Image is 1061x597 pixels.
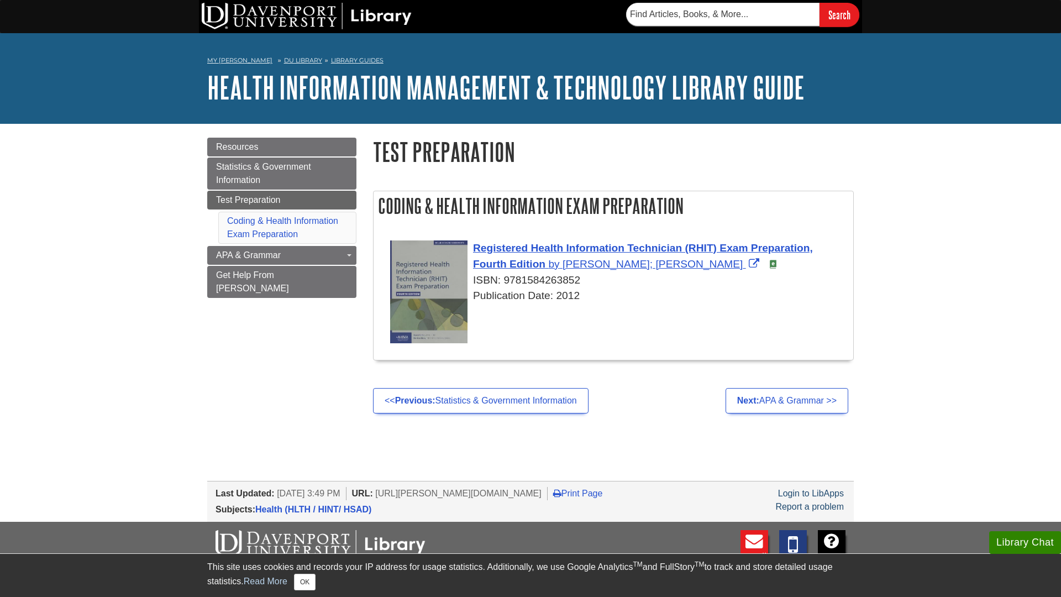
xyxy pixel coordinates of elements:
[207,138,356,298] div: Guide Page Menu
[227,216,338,239] a: Coding & Health Information Exam Preparation
[207,561,854,590] div: This site uses cookies and records your IP address for usage statistics. Additionally, we use Goo...
[244,577,287,586] a: Read More
[374,191,853,221] h2: Coding & Health Information Exam Preparation
[553,489,603,498] a: Print Page
[740,530,768,568] a: E-mail
[820,3,859,27] input: Search
[216,142,258,151] span: Resources
[373,388,589,413] a: <<Previous:Statistics & Government Information
[277,489,340,498] span: [DATE] 3:49 PM
[352,489,373,498] span: URL:
[207,191,356,210] a: Test Preparation
[375,489,542,498] span: [URL][PERSON_NAME][DOMAIN_NAME]
[626,3,859,27] form: Searches DU Library's articles, books, and more
[775,502,844,511] a: Report a problem
[216,270,289,293] span: Get Help From [PERSON_NAME]
[331,56,384,64] a: Library Guides
[395,396,435,405] strong: Previous:
[216,162,311,185] span: Statistics & Government Information
[216,505,255,514] span: Subjects:
[207,158,356,190] a: Statistics & Government Information
[216,489,275,498] span: Last Updated:
[818,530,845,568] a: FAQ
[989,531,1061,554] button: Library Chat
[633,561,642,568] sup: TM
[216,250,281,260] span: APA & Grammar
[563,258,743,270] span: [PERSON_NAME]; [PERSON_NAME]
[207,53,854,71] nav: breadcrumb
[202,3,412,29] img: DU Library
[737,396,759,405] strong: Next:
[255,505,371,514] a: Health (HLTH / HINT/ HSAD)
[373,138,854,166] h1: Test Preparation
[473,242,813,270] a: Link opens in new window
[216,195,281,205] span: Test Preparation
[294,574,316,590] button: Close
[548,258,559,270] span: by
[726,388,848,413] a: Next:APA & Grammar >>
[207,56,272,65] a: My [PERSON_NAME]
[769,260,778,269] img: e-Book
[207,246,356,265] a: APA & Grammar
[695,561,704,568] sup: TM
[216,530,426,559] img: DU Libraries
[207,70,805,104] a: Health Information Management & Technology Library Guide
[626,3,820,26] input: Find Articles, Books, & More...
[207,138,356,156] a: Resources
[779,530,807,568] a: Text
[207,266,356,298] a: Get Help From [PERSON_NAME]
[390,288,848,304] div: Publication Date: 2012
[473,242,813,270] span: Registered Health Information Technician (RHIT) Exam Preparation, Fourth Edition
[778,489,844,498] a: Login to LibApps
[553,489,561,498] i: Print Page
[284,56,322,64] a: DU Library
[390,273,848,289] div: ISBN: 9781584263852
